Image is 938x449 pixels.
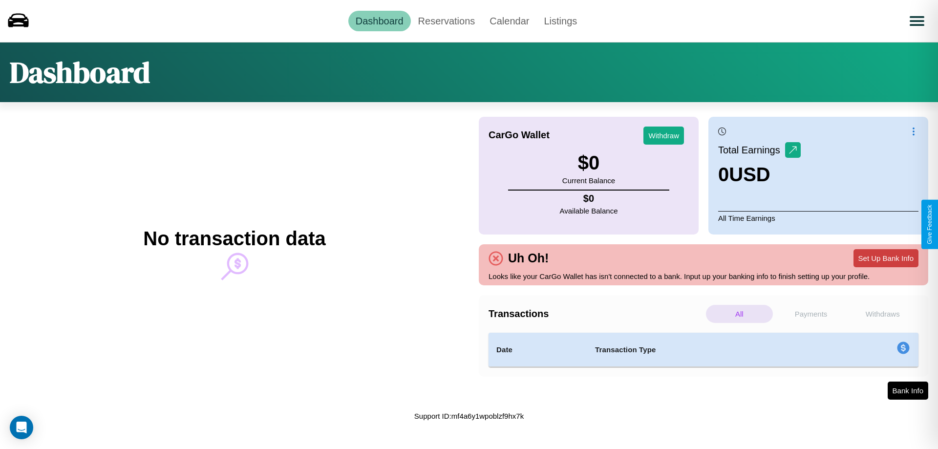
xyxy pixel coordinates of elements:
[489,270,918,283] p: Looks like your CarGo Wallet has isn't connected to a bank. Input up your banking info to finish ...
[489,333,918,367] table: simple table
[560,204,618,217] p: Available Balance
[143,228,325,250] h2: No transaction data
[489,129,550,141] h4: CarGo Wallet
[10,416,33,439] div: Open Intercom Messenger
[536,11,584,31] a: Listings
[778,305,845,323] p: Payments
[853,249,918,267] button: Set Up Bank Info
[489,308,703,320] h4: Transactions
[643,127,684,145] button: Withdraw
[888,382,928,400] button: Bank Info
[718,141,785,159] p: Total Earnings
[348,11,411,31] a: Dashboard
[718,211,918,225] p: All Time Earnings
[496,344,579,356] h4: Date
[926,205,933,244] div: Give Feedback
[595,344,817,356] h4: Transaction Type
[411,11,483,31] a: Reservations
[903,7,931,35] button: Open menu
[503,251,554,265] h4: Uh Oh!
[718,164,801,186] h3: 0 USD
[849,305,916,323] p: Withdraws
[562,174,615,187] p: Current Balance
[10,52,150,92] h1: Dashboard
[414,409,524,423] p: Support ID: mf4a6y1wpoblzf9hx7k
[482,11,536,31] a: Calendar
[706,305,773,323] p: All
[562,152,615,174] h3: $ 0
[560,193,618,204] h4: $ 0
